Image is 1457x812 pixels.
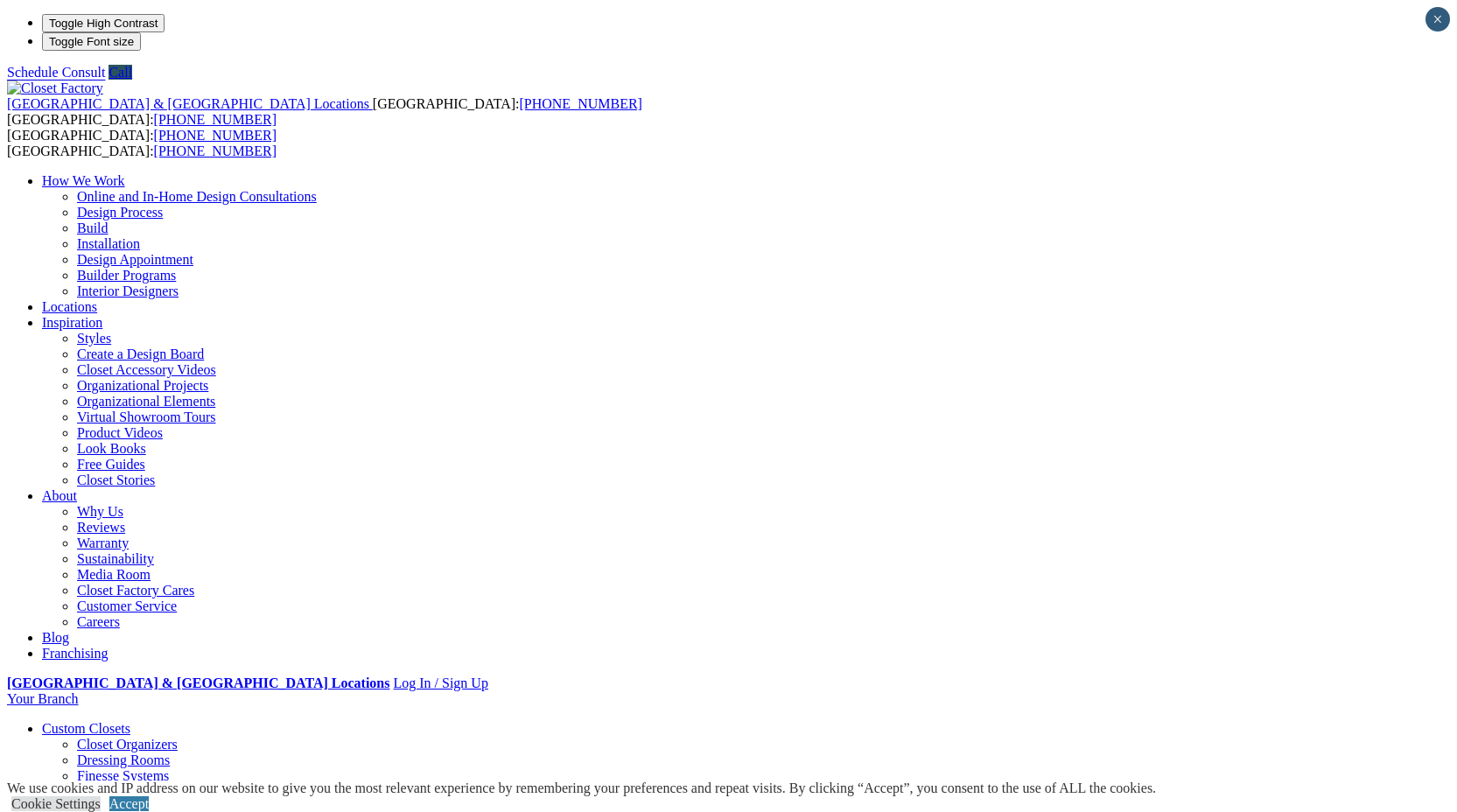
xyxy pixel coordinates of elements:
[7,65,105,80] a: Schedule Consult
[393,675,487,690] a: Log In / Sign Up
[77,220,109,235] a: Build
[154,128,277,143] a: [PHONE_NUMBER]
[77,236,140,251] a: Installation
[77,504,123,519] a: Why Us
[7,80,103,96] img: Closet Factory
[77,268,176,283] a: Builder Programs
[77,441,146,456] a: Look Books
[77,598,177,613] a: Customer Service
[77,362,216,377] a: Closet Accessory Videos
[42,630,69,645] a: Blog
[7,675,389,690] a: [GEOGRAPHIC_DATA] & [GEOGRAPHIC_DATA] Locations
[77,394,215,409] a: Organizational Elements
[49,35,134,48] span: Toggle Font size
[42,32,141,51] button: Toggle Font size
[77,205,163,220] a: Design Process
[7,128,277,158] span: [GEOGRAPHIC_DATA]: [GEOGRAPHIC_DATA]:
[77,252,193,267] a: Design Appointment
[109,65,132,80] a: Call
[42,721,130,736] a: Custom Closets
[11,796,101,811] a: Cookie Settings
[77,283,179,298] a: Interior Designers
[77,409,216,424] a: Virtual Showroom Tours
[77,583,194,598] a: Closet Factory Cares
[77,737,178,752] a: Closet Organizers
[77,189,317,204] a: Online and In-Home Design Consultations
[1425,7,1450,31] button: Close
[7,96,642,127] span: [GEOGRAPHIC_DATA]: [GEOGRAPHIC_DATA]:
[77,472,155,487] a: Closet Stories
[42,646,109,661] a: Franchising
[77,520,125,535] a: Reviews
[77,331,111,346] a: Styles
[77,768,169,783] a: Finesse Systems
[77,457,145,472] a: Free Guides
[77,551,154,566] a: Sustainability
[42,173,125,188] a: How We Work
[7,96,373,111] a: [GEOGRAPHIC_DATA] & [GEOGRAPHIC_DATA] Locations
[154,143,277,158] a: [PHONE_NUMBER]
[109,796,149,811] a: Accept
[77,425,163,440] a: Product Videos
[49,17,158,30] span: Toggle High Contrast
[7,780,1156,796] div: We use cookies and IP address on our website to give you the most relevant experience by remember...
[77,752,170,767] a: Dressing Rooms
[154,112,277,127] a: [PHONE_NUMBER]
[7,96,369,111] span: [GEOGRAPHIC_DATA] & [GEOGRAPHIC_DATA] Locations
[77,535,129,550] a: Warranty
[42,14,165,32] button: Toggle High Contrast
[42,315,102,330] a: Inspiration
[77,346,204,361] a: Create a Design Board
[77,614,120,629] a: Careers
[42,299,97,314] a: Locations
[7,691,78,706] a: Your Branch
[519,96,641,111] a: [PHONE_NUMBER]
[77,378,208,393] a: Organizational Projects
[77,567,151,582] a: Media Room
[42,488,77,503] a: About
